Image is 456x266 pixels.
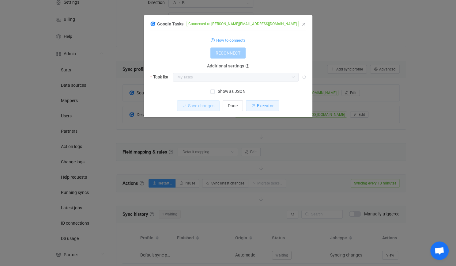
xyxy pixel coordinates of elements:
input: Select [173,73,299,82]
button: Executor [246,100,279,111]
span: Executor [257,103,274,108]
button: Done [223,100,243,111]
span: Additional settings [207,64,244,69]
span: Save changes [188,103,214,108]
div: Open chat [430,241,449,260]
span: Done [228,103,238,108]
span: Show as JSON [215,89,246,94]
label: Task list [150,73,172,81]
div: dialog [144,15,312,117]
button: Save changes [177,100,220,111]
